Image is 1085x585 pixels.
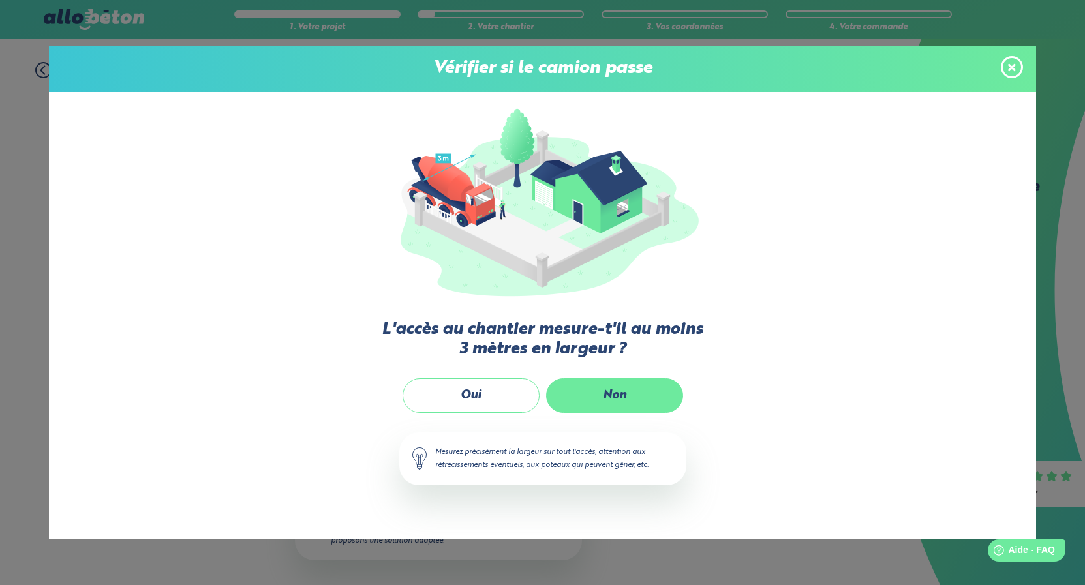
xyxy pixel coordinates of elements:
[380,320,706,359] label: L'accès au chantier mesure-t'il au moins 3 mètres en largeur ?
[403,378,540,413] label: Oui
[969,534,1071,571] iframe: Help widget launcher
[399,432,686,485] div: Mesurez précisément la largeur sur tout l'accès, attention aux rétrécissements éventuels, aux pot...
[546,378,683,413] label: Non
[62,59,1023,79] p: Vérifier si le camion passe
